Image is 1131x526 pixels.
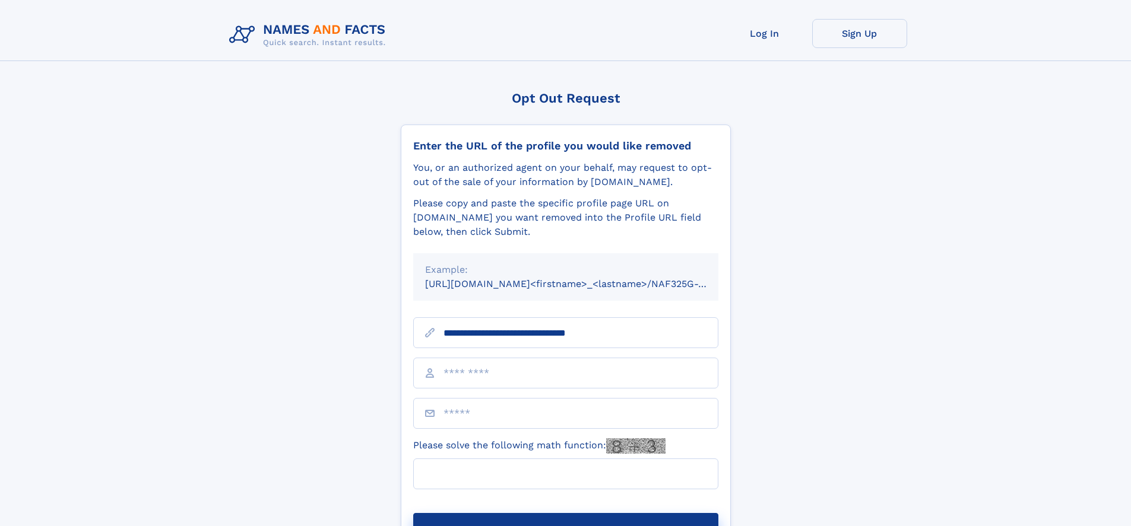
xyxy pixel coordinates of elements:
div: Enter the URL of the profile you would like removed [413,139,718,152]
small: [URL][DOMAIN_NAME]<firstname>_<lastname>/NAF325G-xxxxxxxx [425,278,741,289]
label: Please solve the following math function: [413,438,666,454]
div: Please copy and paste the specific profile page URL on [DOMAIN_NAME] you want removed into the Pr... [413,196,718,239]
a: Log In [717,19,812,48]
a: Sign Up [812,19,907,48]
div: You, or an authorized agent on your behalf, may request to opt-out of the sale of your informatio... [413,161,718,189]
img: Logo Names and Facts [224,19,395,51]
div: Opt Out Request [401,91,731,106]
div: Example: [425,263,707,277]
